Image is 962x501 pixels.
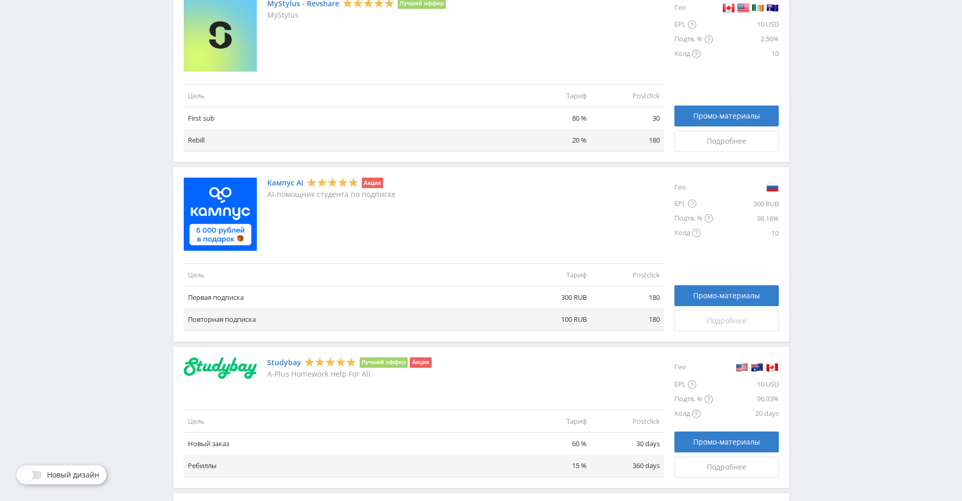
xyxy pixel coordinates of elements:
[674,32,713,46] div: Подтв. %
[707,317,746,325] span: Подробнее
[713,406,779,421] div: 20 days
[674,377,713,392] div: EPL
[674,357,713,377] div: Гео
[267,190,396,199] p: AI-помощник студента по подписке
[591,264,664,286] td: Postclick
[693,112,760,120] span: Промо-материалы
[674,106,779,126] a: Промо-материалы
[674,178,713,196] div: Гео
[674,285,779,306] a: Промо-материалы
[184,84,518,107] td: Цель
[713,17,779,32] div: 10 USD
[518,455,591,477] td: 15 %
[674,46,713,61] div: Холд
[184,264,518,286] td: Цель
[184,357,257,379] img: Studybay
[306,177,359,188] div: 5 Stars
[591,129,664,152] td: 180
[713,32,779,46] div: 2.56%
[713,196,779,211] div: 300 RUB
[184,455,518,477] td: Ребиллы
[184,286,518,309] td: Первая подписка
[362,178,383,188] li: Акция
[518,84,591,107] td: Тариф
[267,370,432,378] p: A-Plus Homework Help For All
[591,107,664,129] td: 30
[591,84,664,107] td: Postclick
[674,392,713,406] div: Подтв. %
[410,357,431,368] li: Акция
[47,471,99,479] span: Новый дизайн
[304,356,357,367] div: 5 Stars
[693,292,760,300] span: Промо-материалы
[184,410,518,433] td: Цель
[693,438,760,446] span: Промо-материалы
[184,433,518,455] td: Новый заказ
[674,131,779,152] a: Подробнее
[591,308,664,331] td: 180
[267,11,446,19] p: MyStylus
[707,137,746,145] span: Подробнее
[591,286,664,309] td: 180
[518,433,591,455] td: 60 %
[184,308,518,331] td: Повторная подписка
[674,310,779,331] a: Подробнее
[360,357,408,368] li: Лучший оффер
[674,457,779,477] a: Подробнее
[518,129,591,152] td: 20 %
[674,432,779,452] a: Промо-материалы
[674,17,713,32] div: EPL
[674,226,713,240] div: Холд
[518,286,591,309] td: 300 RUB
[713,226,779,240] div: 10
[518,410,591,433] td: Тариф
[184,178,257,251] img: Кампус AI
[674,211,713,226] div: Подтв. %
[184,107,518,129] td: First sub
[674,196,713,211] div: EPL
[184,129,518,152] td: Rebill
[591,410,664,433] td: Postclick
[713,392,779,406] div: 96.93%
[713,46,779,61] div: 10
[518,264,591,286] td: Тариф
[591,455,664,477] td: 360 days
[518,308,591,331] td: 100 RUB
[713,377,779,392] div: 10 USD
[267,358,301,367] a: Studybay
[707,463,746,471] span: Подробнее
[518,107,591,129] td: 80 %
[713,211,779,226] div: 98.16%
[674,406,713,421] div: Холд
[591,433,664,455] td: 30 days
[267,179,303,187] a: Кампус AI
